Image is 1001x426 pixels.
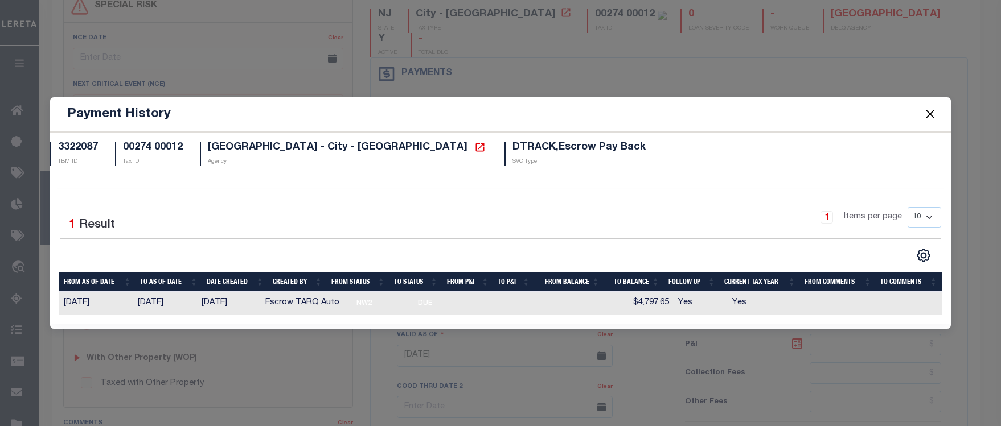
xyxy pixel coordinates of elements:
[327,272,389,292] th: From Status: activate to sort column ascending
[123,158,183,166] p: Tax ID
[197,292,261,315] td: [DATE]
[58,142,98,154] h5: 3322087
[800,272,876,292] th: From Comments: activate to sort column ascending
[69,219,76,231] span: 1
[389,272,442,292] th: To Status: activate to sort column ascending
[674,292,728,315] td: Yes
[728,292,805,315] td: Yes
[59,272,136,292] th: From As of Date: activate to sort column ascending
[136,272,202,292] th: To As of Date: activate to sort column ascending
[604,272,664,292] th: To Balance: activate to sort column ascending
[353,296,376,310] span: NW2
[493,272,534,292] th: To P&I: activate to sort column ascending
[59,292,133,315] td: [DATE]
[268,272,327,292] th: Created By: activate to sort column ascending
[844,211,902,224] span: Items per page
[413,296,436,310] span: DUE
[202,272,268,292] th: Date Created: activate to sort column ascending
[208,142,467,152] span: [GEOGRAPHIC_DATA] - City - [GEOGRAPHIC_DATA]
[922,107,937,122] button: Close
[58,158,98,166] p: TBM ID
[616,292,674,315] td: $4,797.65
[208,158,487,166] p: Agency
[133,292,198,315] td: [DATE]
[261,292,348,315] td: Escrow TARQ Auto
[442,272,494,292] th: From P&I: activate to sort column ascending
[512,142,646,154] h5: DTRACK,Escrow Pay Back
[67,106,171,122] h5: Payment History
[664,272,720,292] th: Follow Up: activate to sort column ascending
[512,158,646,166] p: SVC Type
[534,272,604,292] th: From Balance: activate to sort column ascending
[123,142,183,154] h5: 00274 00012
[720,272,800,292] th: Current Tax Year: activate to sort column ascending
[79,216,115,234] label: Result
[821,211,833,224] a: 1
[876,272,942,292] th: To Comments: activate to sort column ascending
